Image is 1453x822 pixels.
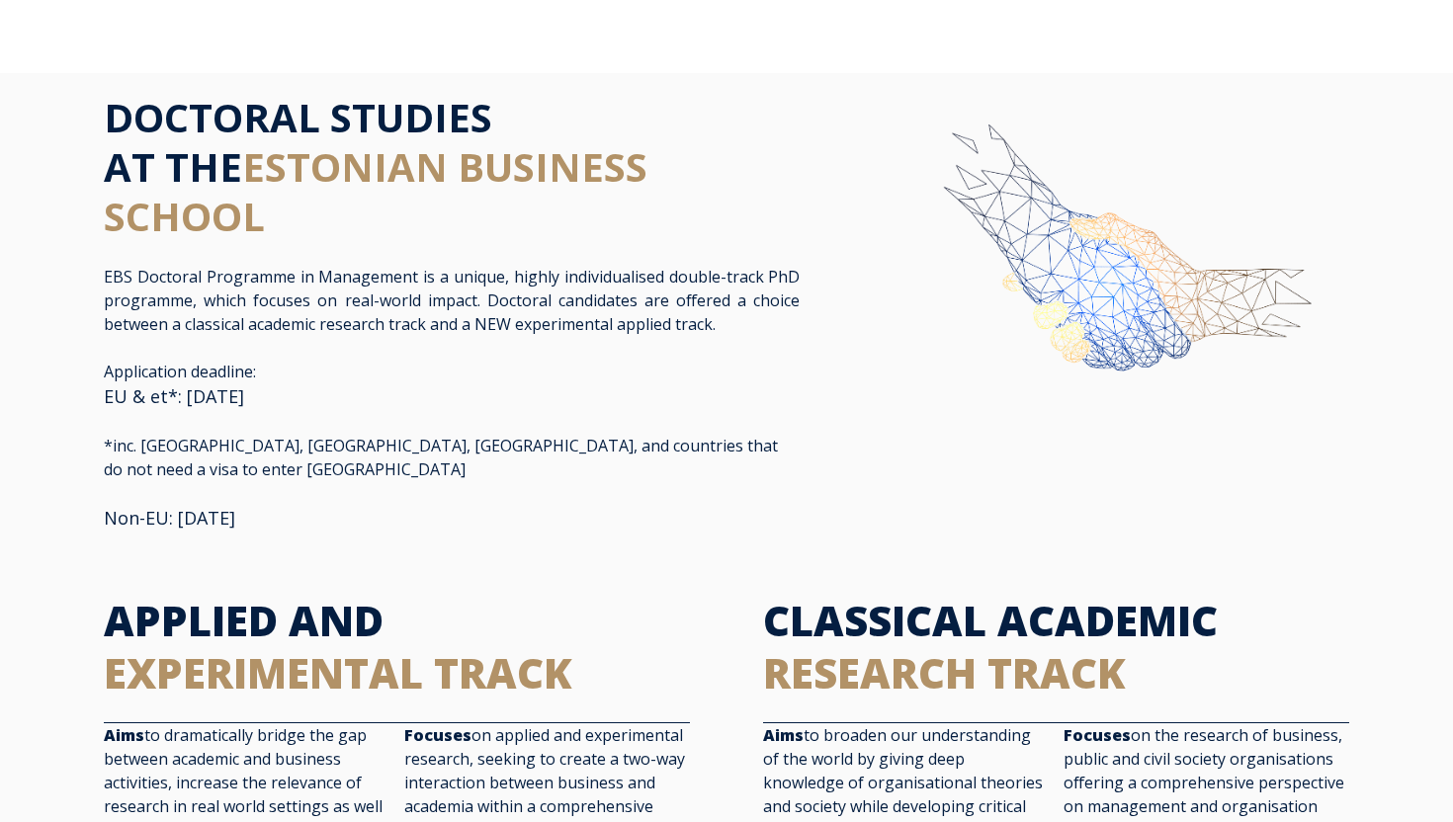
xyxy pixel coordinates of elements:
h2: APPLIED AND [104,595,690,699]
span: ESTONIAN BUSINESS SCHOOL [104,139,647,243]
span: EU & et*: [DATE] [104,384,244,408]
strong: Focuses [404,724,471,746]
span: Non-EU: [DATE] [104,506,235,530]
p: EBS Doctoral Programme in Management is a unique, highly individualised double-track PhD programm... [104,265,800,336]
span: RESEARCH TRACK [763,644,1126,700]
img: img-ebs-hand [873,93,1349,461]
h2: CLASSICAL ACADEMIC [763,595,1349,699]
h1: DOCTORAL STUDIES AT THE [104,93,800,241]
strong: Aims [763,724,804,746]
strong: Focuses [1064,724,1131,746]
span: *inc. [GEOGRAPHIC_DATA], [GEOGRAPHIC_DATA], [GEOGRAPHIC_DATA], and countries that do not need a v... [104,435,778,480]
p: Application deadline: [104,360,800,532]
strong: Aims [104,724,144,746]
span: EXPERIMENTAL TRACK [104,644,572,700]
